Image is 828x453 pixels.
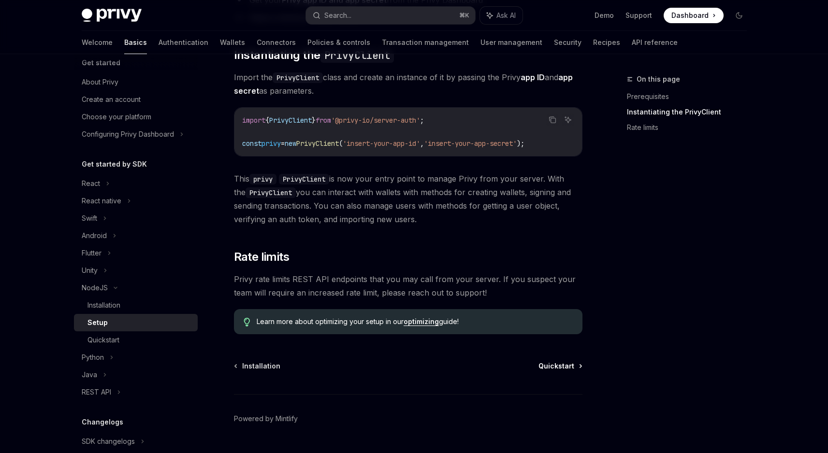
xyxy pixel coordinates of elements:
[234,71,582,98] span: Import the class and create an instance of it by passing the Privy and as parameters.
[296,139,339,148] span: PrivyClient
[459,12,469,19] span: ⌘ K
[82,195,121,207] div: React native
[159,31,208,54] a: Authentication
[234,414,298,424] a: Powered by Mintlify
[420,116,424,125] span: ;
[74,73,198,91] a: About Privy
[339,139,343,148] span: (
[257,317,572,326] span: Learn more about optimizing your setup in our guide!
[496,11,516,20] span: Ask AI
[82,178,100,189] div: React
[82,265,98,276] div: Unity
[312,116,316,125] span: }
[320,48,394,63] code: PrivyClient
[87,334,119,346] div: Quickstart
[382,31,469,54] a: Transaction management
[627,120,755,135] a: Rate limits
[632,31,678,54] a: API reference
[235,361,280,371] a: Installation
[273,72,323,83] code: PrivyClient
[87,299,120,311] div: Installation
[261,139,281,148] span: privy
[242,116,265,125] span: import
[82,369,97,381] div: Java
[82,9,142,22] img: dark logo
[82,31,113,54] a: Welcome
[625,11,652,20] a: Support
[595,11,614,20] a: Demo
[480,31,542,54] a: User management
[74,331,198,349] a: Quickstart
[234,47,394,63] span: Instantiating the
[404,317,439,326] a: optimizing
[517,139,524,148] span: );
[82,352,104,363] div: Python
[637,73,680,85] span: On this page
[74,314,198,331] a: Setup
[82,128,174,140] div: Configuring Privy Dashboard
[562,113,574,126] button: Ask AI
[664,8,724,23] a: Dashboard
[82,416,123,428] h5: Changelogs
[546,113,559,126] button: Copy the contents from the code block
[82,76,118,88] div: About Privy
[74,297,198,314] a: Installation
[82,386,111,398] div: REST API
[306,7,475,24] button: Search...⌘K
[124,31,147,54] a: Basics
[242,361,280,371] span: Installation
[285,139,296,148] span: new
[593,31,620,54] a: Recipes
[82,230,107,241] div: Android
[82,247,102,259] div: Flutter
[331,116,420,125] span: '@privy-io/server-auth'
[74,91,198,108] a: Create an account
[538,361,574,371] span: Quickstart
[234,272,582,299] span: Privy rate limits REST API endpoints that you may call from your server. If you suspect your team...
[244,318,250,326] svg: Tip
[627,104,755,120] a: Instantiating the PrivyClient
[82,212,97,224] div: Swift
[279,174,329,184] code: PrivyClient
[74,108,198,126] a: Choose your platform
[249,174,276,184] code: privy
[82,158,147,170] h5: Get started by SDK
[265,116,269,125] span: {
[538,361,581,371] a: Quickstart
[281,139,285,148] span: =
[82,94,141,105] div: Create an account
[82,282,108,294] div: NodeJS
[343,139,420,148] span: 'insert-your-app-id'
[257,31,296,54] a: Connectors
[316,116,331,125] span: from
[269,116,312,125] span: PrivyClient
[246,187,296,198] code: PrivyClient
[324,10,351,21] div: Search...
[220,31,245,54] a: Wallets
[242,139,261,148] span: const
[82,111,151,123] div: Choose your platform
[87,317,108,328] div: Setup
[731,8,747,23] button: Toggle dark mode
[82,436,135,447] div: SDK changelogs
[554,31,581,54] a: Security
[480,7,523,24] button: Ask AI
[671,11,709,20] span: Dashboard
[234,172,582,226] span: This is now your entry point to manage Privy from your server. With the you can interact with wal...
[307,31,370,54] a: Policies & controls
[521,72,545,82] strong: app ID
[627,89,755,104] a: Prerequisites
[234,249,289,265] span: Rate limits
[420,139,424,148] span: ,
[424,139,517,148] span: 'insert-your-app-secret'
